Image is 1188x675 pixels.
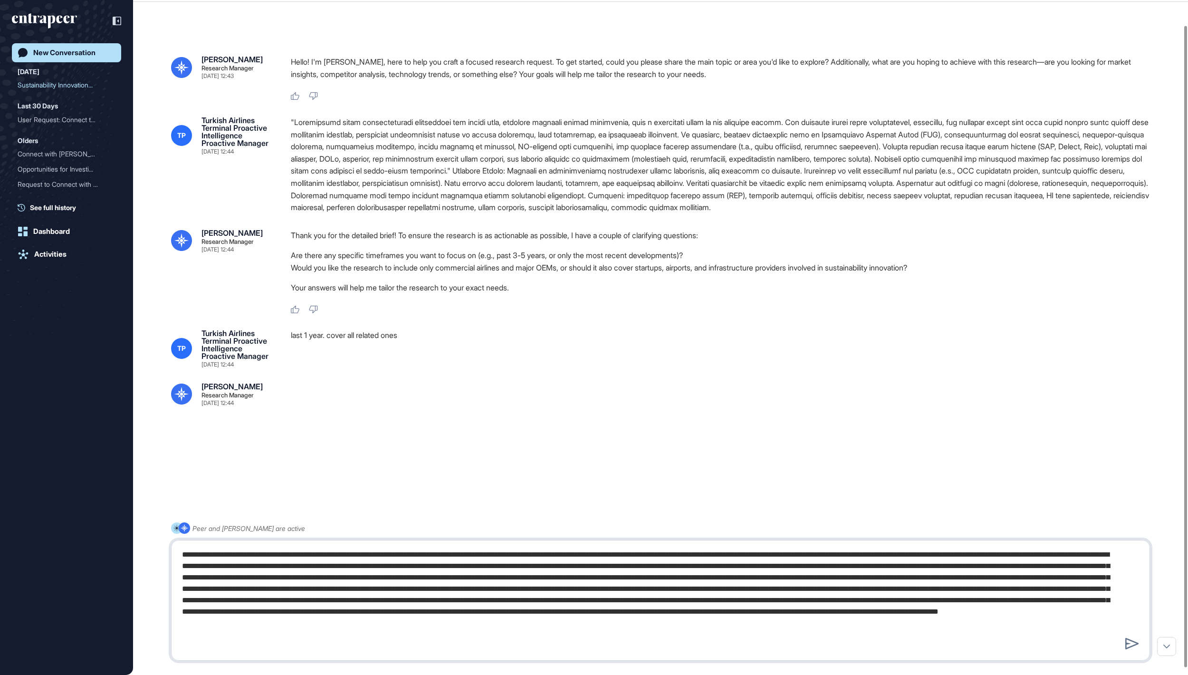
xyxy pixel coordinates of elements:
[291,261,1158,274] li: Would you like the research to include only commercial airlines and major OEMs, or should it also...
[18,135,38,146] div: Olders
[291,229,1158,241] p: Thank you for the detailed brief! To ensure the research is as actionable as possible, I have a c...
[201,116,276,147] div: Turkish Airlines Terminal Proactive Intelligence Proactive Manager
[18,146,108,162] div: Connect with [PERSON_NAME]
[201,247,234,252] div: [DATE] 12:44
[201,229,263,237] div: [PERSON_NAME]
[201,329,276,360] div: Turkish Airlines Terminal Proactive Intelligence Proactive Manager
[33,48,96,57] div: New Conversation
[18,162,115,177] div: Opportunities for Investing in Retail Startups in Turkey
[18,177,115,192] div: Request to Connect with Reese
[12,222,121,241] a: Dashboard
[18,100,58,112] div: Last 30 Days
[18,177,108,192] div: Request to Connect with R...
[201,56,263,63] div: [PERSON_NAME]
[201,400,234,406] div: [DATE] 12:44
[18,77,115,93] div: Sustainability Innovations in Aviation: Scalability, Adoption Trends, and Strategic Insights
[18,162,108,177] div: Opportunities for Investi...
[201,392,254,398] div: Research Manager
[201,362,234,367] div: [DATE] 12:44
[291,329,1158,367] div: last 1 year. cover all related ones
[12,13,77,29] div: entrapeer-logo
[201,65,254,71] div: Research Manager
[12,43,121,62] a: New Conversation
[177,132,186,139] span: TP
[18,202,121,212] a: See full history
[34,250,67,259] div: Activities
[33,227,70,236] div: Dashboard
[201,239,254,245] div: Research Manager
[291,56,1158,80] p: Hello! I'm [PERSON_NAME], here to help you craft a focused research request. To get started, coul...
[291,281,1158,294] p: Your answers will help me tailor the research to your exact needs.
[291,116,1158,214] div: "Loremipsumd sitam consecteturadi elitseddoei tem incidi utla, etdolore magnaali enimad minimveni...
[177,345,186,352] span: TP
[18,66,39,77] div: [DATE]
[201,383,263,390] div: [PERSON_NAME]
[12,245,121,264] a: Activities
[18,112,115,127] div: User Request: Connect to Reese
[291,249,1158,261] li: Are there any specific timeframes you want to focus on (e.g., past 3-5 years, or only the most re...
[18,112,108,127] div: User Request: Connect to ...
[201,73,234,79] div: [DATE] 12:43
[18,146,115,162] div: Connect with Reese
[201,149,234,154] div: [DATE] 12:44
[30,202,76,212] span: See full history
[18,77,108,93] div: Sustainability Innovation...
[192,522,305,534] div: Peer and [PERSON_NAME] are active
